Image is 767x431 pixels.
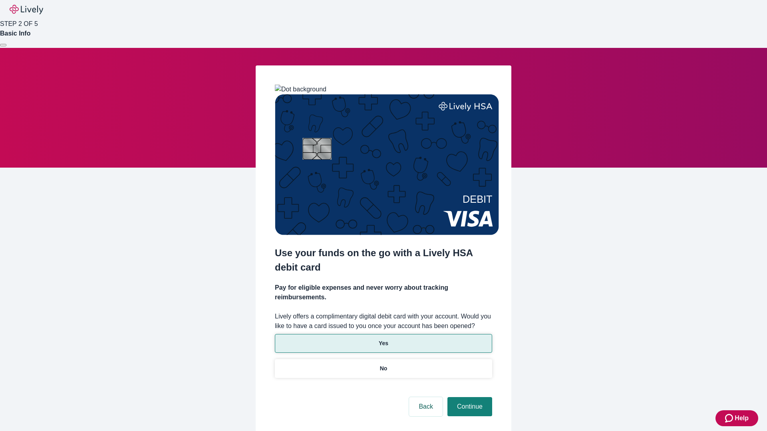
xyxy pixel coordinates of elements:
[10,5,43,14] img: Lively
[447,397,492,416] button: Continue
[735,413,749,423] span: Help
[275,85,326,94] img: Dot background
[409,397,443,416] button: Back
[275,359,492,378] button: No
[275,283,492,302] h4: Pay for eligible expenses and never worry about tracking reimbursements.
[275,94,499,235] img: Debit card
[379,339,388,348] p: Yes
[275,312,492,331] label: Lively offers a complimentary digital debit card with your account. Would you like to have a card...
[715,410,758,426] button: Zendesk support iconHelp
[725,413,735,423] svg: Zendesk support icon
[275,334,492,353] button: Yes
[275,246,492,275] h2: Use your funds on the go with a Lively HSA debit card
[380,364,387,373] p: No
